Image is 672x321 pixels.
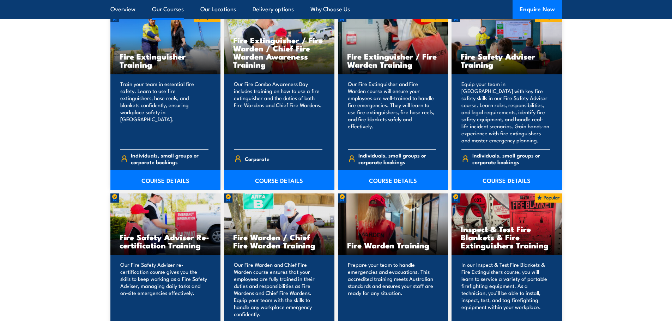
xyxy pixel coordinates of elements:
[120,52,212,68] h3: Fire Extinguisher Training
[348,261,436,317] p: Prepare your team to handle emergencies and evacuations. This accredited training meets Australia...
[120,261,209,317] p: Our Fire Safety Adviser re-certification course gives you the skills to keep working as a Fire Sa...
[120,80,209,144] p: Train your team in essential fire safety. Learn to use fire extinguishers, hose reels, and blanke...
[233,233,325,249] h3: Fire Warden / Chief Fire Warden Training
[461,225,553,249] h3: Inspect & Test Fire Blankets & Fire Extinguishers Training
[131,152,208,165] span: Individuals, small groups or corporate bookings
[461,261,550,317] p: In our Inspect & Test Fire Blankets & Fire Extinguishers course, you will learn to service a vari...
[461,80,550,144] p: Equip your team in [GEOGRAPHIC_DATA] with key fire safety skills in our Fire Safety Adviser cours...
[120,233,212,249] h3: Fire Safety Adviser Re-certification Training
[224,170,334,190] a: COURSE DETAILS
[110,170,221,190] a: COURSE DETAILS
[461,52,553,68] h3: Fire Safety Adviser Training
[338,170,448,190] a: COURSE DETAILS
[233,36,325,68] h3: Fire Extinguisher / Fire Warden / Chief Fire Warden Awareness Training
[347,52,439,68] h3: Fire Extinguisher / Fire Warden Training
[348,80,436,144] p: Our Fire Extinguisher and Fire Warden course will ensure your employees are well-trained to handl...
[234,80,322,144] p: Our Fire Combo Awareness Day includes training on how to use a fire extinguisher and the duties o...
[234,261,322,317] p: Our Fire Warden and Chief Fire Warden course ensures that your employees are fully trained in the...
[347,241,439,249] h3: Fire Warden Training
[358,152,436,165] span: Individuals, small groups or corporate bookings
[452,170,562,190] a: COURSE DETAILS
[472,152,550,165] span: Individuals, small groups or corporate bookings
[245,153,270,164] span: Corporate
